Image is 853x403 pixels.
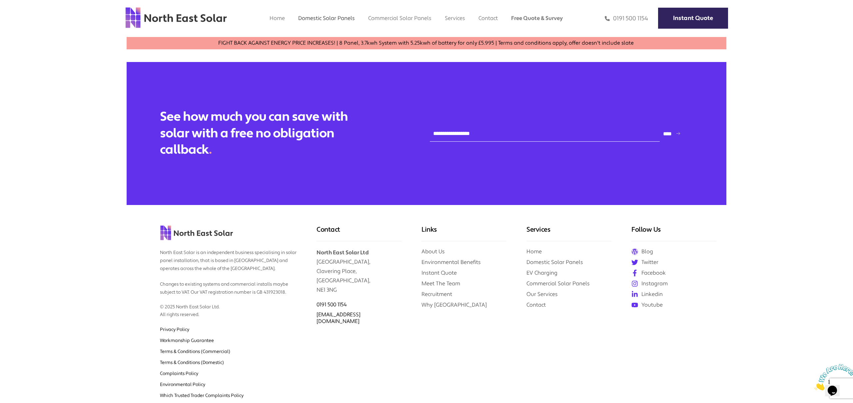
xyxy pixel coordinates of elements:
h3: Follow Us [631,225,716,241]
h2: See how much you can save with solar with a free no obligation callback [160,109,360,158]
h3: Links [422,225,506,241]
form: Contact form [430,125,693,142]
iframe: chat widget [812,361,853,393]
a: Commercial Solar Panels [526,280,590,287]
a: Youtube [631,301,716,309]
img: instagram icon [631,280,638,287]
a: 0191 500 1154 [605,15,648,22]
a: Domestic Solar Panels [526,259,583,266]
a: Free Quote & Survey [511,15,563,22]
a: Environmental Policy [160,382,205,388]
h3: Services [526,225,611,241]
a: Instant Quote [422,269,457,276]
a: About Us [422,248,445,255]
p: North East Solar is an independent business specialising in solar panel installation, that is bas... [160,242,297,297]
a: Privacy Policy [160,327,189,333]
a: Meet The Team [422,280,460,287]
img: facebook icon [631,270,638,276]
a: Our Services [526,291,558,298]
img: twitter icon [631,259,638,266]
img: youtube icon [631,302,638,308]
a: Twitter [631,259,716,266]
a: Instagram [631,280,716,287]
img: Chat attention grabber [3,3,44,29]
a: Why [GEOGRAPHIC_DATA] [422,301,487,308]
a: Terms & Conditions (Domestic) [160,360,224,366]
a: Linkedin [631,291,716,298]
a: Services [445,15,465,22]
a: EV Charging [526,269,557,276]
a: Facebook [631,269,716,277]
a: Instant Quote [658,8,728,29]
h3: Contact [317,225,402,241]
a: 0191 500 1154 [317,301,347,308]
b: North East Solar Ltd [317,249,369,256]
a: Home [270,15,285,22]
a: Blog [631,248,716,255]
p: © 2025 North East Solar Ltd. All rights reserved. [160,297,297,319]
span: 1 [3,3,5,8]
img: north east solar logo [125,7,227,29]
a: Commercial Solar Panels [368,15,431,22]
a: Contact [526,301,546,308]
img: north east solar logo [160,225,233,241]
a: Which Trusted Trader Complaints Policy [160,393,244,399]
a: Environmental Benefits [422,259,481,266]
a: Home [526,248,542,255]
a: Contact [478,15,498,22]
a: [EMAIL_ADDRESS][DOMAIN_NAME] [317,311,361,325]
span: . [209,142,212,158]
a: Recruitment [422,291,452,298]
img: Wordpress icon [631,248,638,255]
img: linkedin icon [631,291,638,298]
a: Terms & Conditions (Commercial) [160,349,230,355]
p: [GEOGRAPHIC_DATA], Clavering Place, [GEOGRAPHIC_DATA], NE1 3NG [317,241,402,295]
a: Complaints Policy [160,371,198,377]
a: Domestic Solar Panels [298,15,355,22]
a: Workmanship Guarantee [160,338,214,344]
img: phone icon [605,15,610,22]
